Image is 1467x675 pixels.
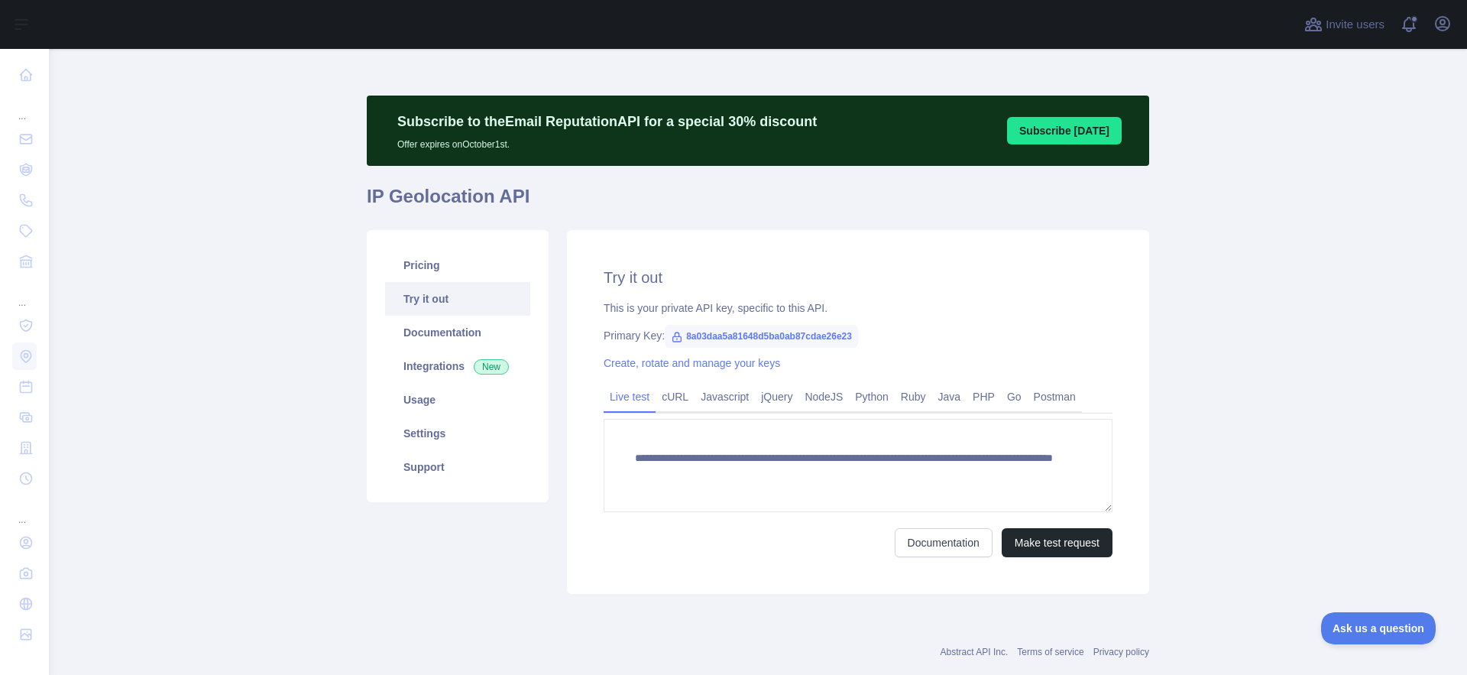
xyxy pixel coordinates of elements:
[397,111,817,132] p: Subscribe to the Email Reputation API for a special 30 % discount
[474,359,509,375] span: New
[604,328,1112,343] div: Primary Key:
[1093,647,1149,657] a: Privacy policy
[695,385,755,409] a: Javascript
[798,385,849,409] a: NodeJS
[604,300,1112,316] div: This is your private API key, specific to this API.
[397,132,817,151] p: Offer expires on October 1st.
[604,267,1112,288] h2: Try it out
[895,385,932,409] a: Ruby
[967,385,1001,409] a: PHP
[604,385,656,409] a: Live test
[1007,117,1122,144] button: Subscribe [DATE]
[12,278,37,309] div: ...
[385,248,530,282] a: Pricing
[385,383,530,417] a: Usage
[604,357,780,369] a: Create, rotate and manage your keys
[1017,647,1083,657] a: Terms of service
[932,385,967,409] a: Java
[1301,12,1388,37] button: Invite users
[895,528,993,557] a: Documentation
[941,647,1009,657] a: Abstract API Inc.
[385,417,530,450] a: Settings
[665,325,858,348] span: 8a03daa5a81648d5ba0ab87cdae26e23
[1326,16,1384,34] span: Invite users
[385,282,530,316] a: Try it out
[656,385,695,409] a: cURL
[1028,385,1082,409] a: Postman
[755,385,798,409] a: jQuery
[1001,385,1028,409] a: Go
[385,450,530,484] a: Support
[385,349,530,383] a: Integrations New
[1002,528,1112,557] button: Make test request
[1321,612,1436,644] iframe: Toggle Customer Support
[12,92,37,122] div: ...
[367,184,1149,221] h1: IP Geolocation API
[385,316,530,349] a: Documentation
[12,495,37,526] div: ...
[849,385,895,409] a: Python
